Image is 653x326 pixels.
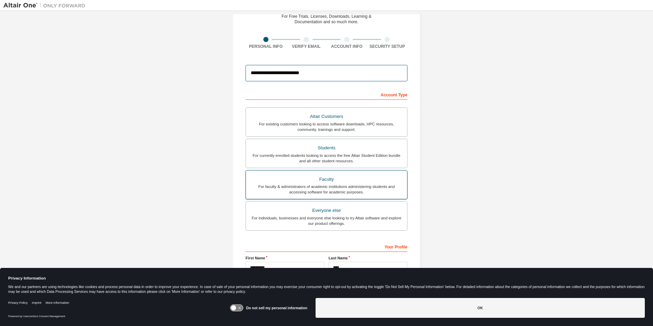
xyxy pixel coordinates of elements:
[282,14,372,25] div: For Free Trials, Licenses, Downloads, Learning & Documentation and so much more.
[367,44,408,49] div: Security Setup
[250,184,403,195] div: For faculty & administrators of academic institutions administering students and accessing softwa...
[329,255,407,261] label: Last Name
[3,2,89,9] img: Altair One
[250,206,403,215] div: Everyone else
[250,175,403,184] div: Faculty
[250,153,403,164] div: For currently enrolled students looking to access the free Altair Student Edition bundle and all ...
[250,215,403,226] div: For individuals, businesses and everyone else looking to try Altair software and explore our prod...
[326,44,367,49] div: Account Info
[246,255,324,261] label: First Name
[250,121,403,132] div: For existing customers looking to access software downloads, HPC resources, community, trainings ...
[246,241,407,252] div: Your Profile
[250,143,403,153] div: Students
[246,44,286,49] div: Personal Info
[250,112,403,121] div: Altair Customers
[246,89,407,100] div: Account Type
[286,44,327,49] div: Verify Email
